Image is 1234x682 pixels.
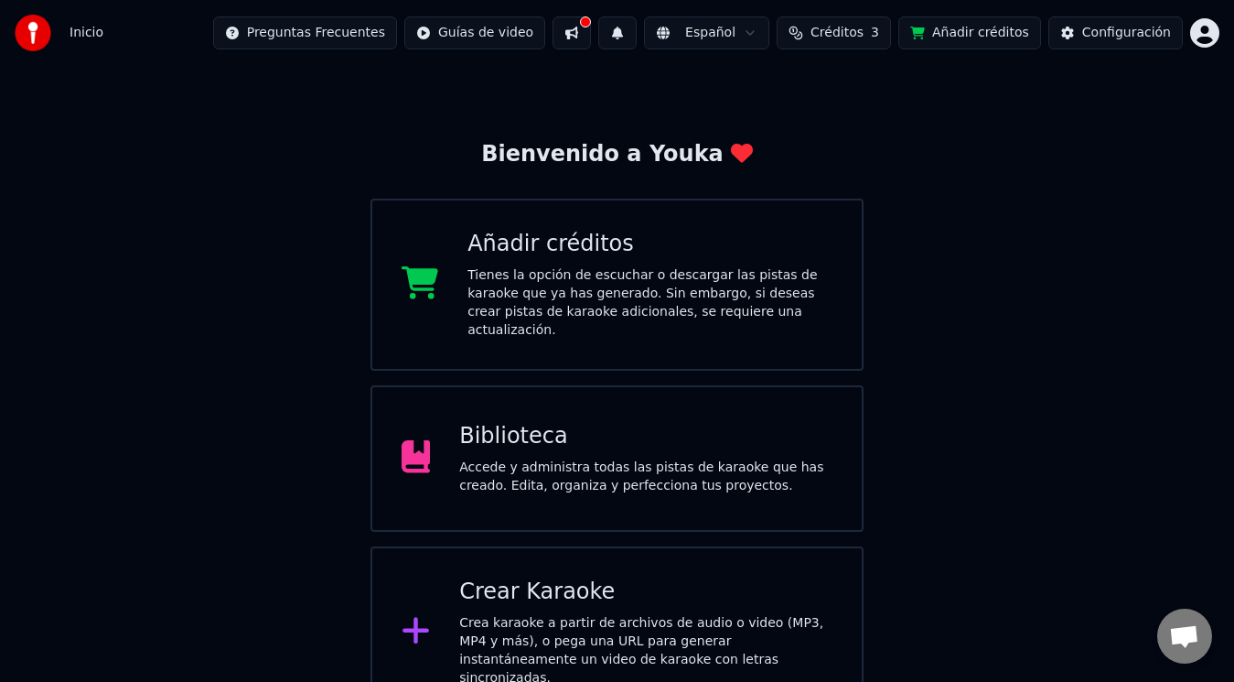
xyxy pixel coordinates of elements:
[404,16,545,49] button: Guías de video
[898,16,1041,49] button: Añadir créditos
[481,140,753,169] div: Bienvenido a Youka
[459,422,832,451] div: Biblioteca
[213,16,397,49] button: Preguntas Frecuentes
[1048,16,1183,49] button: Configuración
[459,459,832,495] div: Accede y administra todas las pistas de karaoke que has creado. Edita, organiza y perfecciona tus...
[777,16,891,49] button: Créditos3
[70,24,103,42] nav: breadcrumb
[1157,609,1212,664] div: Chat abierto
[70,24,103,42] span: Inicio
[810,24,864,42] span: Créditos
[1082,24,1171,42] div: Configuración
[467,230,832,259] div: Añadir créditos
[871,24,879,42] span: 3
[467,266,832,340] div: Tienes la opción de escuchar o descargar las pistas de karaoke que ya has generado. Sin embargo, ...
[459,578,832,607] div: Crear Karaoke
[15,15,51,51] img: youka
